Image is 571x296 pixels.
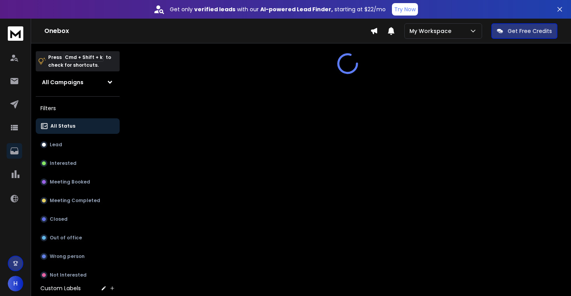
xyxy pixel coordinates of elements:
img: logo [8,26,23,41]
p: Get only with our starting at $22/mo [170,5,386,13]
button: Interested [36,156,120,171]
button: All Campaigns [36,74,120,90]
p: Out of office [50,235,82,241]
p: Not Interested [50,272,87,278]
h1: All Campaigns [42,78,84,86]
p: Meeting Booked [50,179,90,185]
p: Wrong person [50,253,85,260]
button: All Status [36,118,120,134]
button: Get Free Credits [491,23,557,39]
h3: Custom Labels [40,284,81,292]
button: Out of office [36,230,120,246]
strong: AI-powered Lead Finder, [260,5,333,13]
button: Wrong person [36,249,120,264]
p: Lead [50,142,62,148]
p: Interested [50,160,77,166]
p: Press to check for shortcuts. [48,54,111,69]
button: Not Interested [36,267,120,283]
p: Closed [50,216,68,222]
button: Meeting Completed [36,193,120,208]
p: My Workspace [409,27,454,35]
h3: Filters [36,103,120,114]
button: H [8,276,23,291]
button: Meeting Booked [36,174,120,190]
p: Get Free Credits [508,27,552,35]
button: Try Now [392,3,418,16]
button: Closed [36,211,120,227]
h1: Onebox [44,26,370,36]
span: Cmd + Shift + k [64,53,104,62]
p: All Status [50,123,75,129]
button: Lead [36,137,120,152]
strong: verified leads [194,5,235,13]
p: Meeting Completed [50,197,100,204]
p: Try Now [394,5,416,13]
